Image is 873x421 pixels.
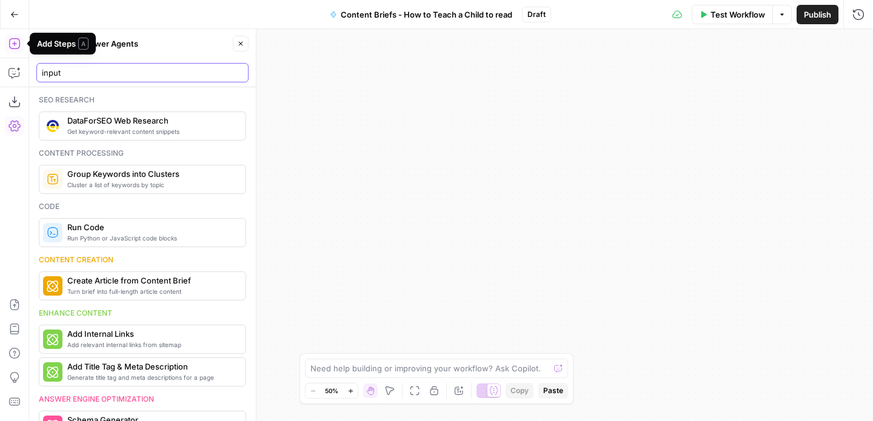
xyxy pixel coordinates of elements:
span: Draft [527,9,546,20]
div: Content processing [39,148,246,159]
span: Add Internal Links [67,328,236,340]
span: Cluster a list of keywords by topic [67,180,236,190]
span: Copy [510,385,529,396]
button: Publish [797,5,838,24]
img: 14hgftugzlhicq6oh3k7w4rc46c1 [47,173,59,185]
span: A [78,38,89,50]
div: Add Steps [37,38,89,50]
span: Get keyword-relevant content snippets [67,127,236,136]
span: Run Python or JavaScript code blocks [67,233,236,243]
span: Group Keywords into Clusters [67,168,236,180]
span: 50% [325,386,338,396]
div: Seo research [39,94,246,105]
span: Test Workflow [711,8,765,21]
button: Paste [538,383,568,399]
img: 3hnddut9cmlpnoegpdll2wmnov83 [47,120,59,132]
span: Generate title tag and meta descriptions for a page [67,373,236,382]
div: Answer engine optimization [39,394,246,405]
input: Search steps [42,67,243,79]
span: Create Article from Content Brief [67,274,236,287]
div: Code [39,201,246,212]
div: Content creation [39,254,246,265]
span: Add relevant internal links from sitemap [67,340,236,350]
span: Turn brief into full-length article content [67,287,236,296]
span: Content Briefs - How to Teach a Child to read [341,8,512,21]
span: Publish [804,8,831,21]
span: Run Code [67,221,236,233]
button: Power Agents [78,34,145,53]
span: DataForSEO Web Research [67,114,236,127]
div: Enhance content [39,308,246,319]
span: Paste [543,385,563,396]
button: Test Workflow [692,5,772,24]
button: Content Briefs - How to Teach a Child to read [323,5,520,24]
span: Add Title Tag & Meta Description [67,360,236,373]
button: Copy [506,383,533,399]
